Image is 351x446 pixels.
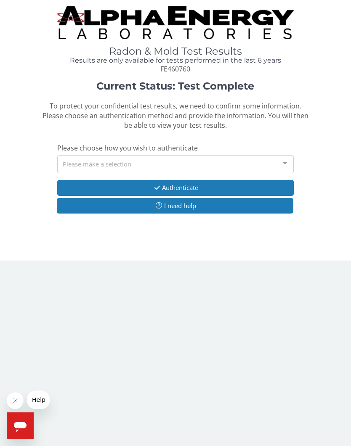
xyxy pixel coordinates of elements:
[63,159,131,169] span: Please make a selection
[57,6,294,39] img: TightCrop.jpg
[27,391,50,409] iframe: Message from company
[7,412,34,439] iframe: Button to launch messaging window
[57,143,198,153] span: Please choose how you wish to authenticate
[96,80,254,92] strong: Current Status: Test Complete
[43,101,308,130] span: To protect your confidential test results, we need to confirm some information. Please choose an ...
[57,46,294,57] h1: Radon & Mold Test Results
[57,180,294,195] button: Authenticate
[57,198,294,214] button: I need help
[57,57,294,64] h4: Results are only available for tests performed in the last 6 years
[7,392,24,409] iframe: Close message
[160,64,190,74] span: FE460760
